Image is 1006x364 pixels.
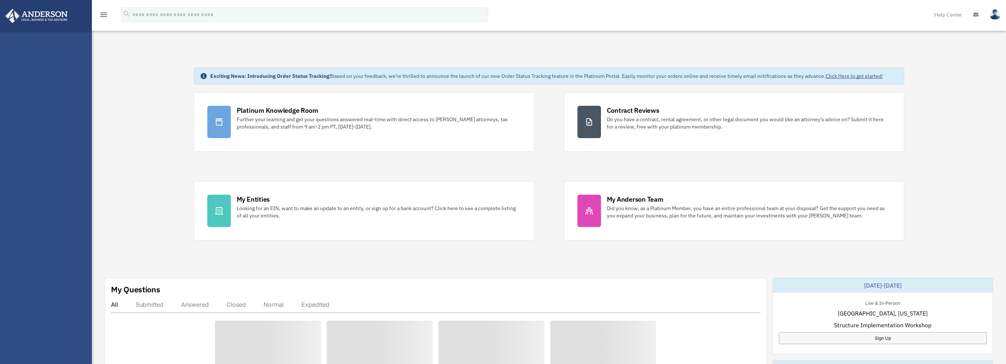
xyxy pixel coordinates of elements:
[194,92,534,152] a: Platinum Knowledge Room Further your learning and get your questions answered real-time with dire...
[210,72,883,80] div: Based on your feedback, we're thrilled to announce the launch of our new Order Status Tracking fe...
[607,106,659,115] div: Contract Reviews
[99,10,108,19] i: menu
[834,321,931,329] span: Structure Implementation Workshop
[301,301,329,308] div: Expedited
[237,106,318,115] div: Platinum Knowledge Room
[99,13,108,19] a: menu
[123,10,131,18] i: search
[237,116,521,130] div: Further your learning and get your questions answered real-time with direct access to [PERSON_NAM...
[181,301,209,308] div: Answered
[226,301,246,308] div: Closed
[564,181,905,241] a: My Anderson Team Did you know, as a Platinum Member, you have an entire professional team at your...
[607,205,891,219] div: Did you know, as a Platinum Member, you have an entire professional team at your disposal? Get th...
[111,284,160,295] div: My Questions
[210,73,331,79] strong: Exciting News: Introducing Order Status Tracking!
[607,116,891,130] div: Do you have a contract, rental agreement, or other legal document you would like an attorney's ad...
[779,332,987,344] a: Sign Up
[194,181,534,241] a: My Entities Looking for an EIN, want to make an update to an entity, or sign up for a bank accoun...
[111,301,118,308] div: All
[838,309,928,318] span: [GEOGRAPHIC_DATA], [US_STATE]
[564,92,905,152] a: Contract Reviews Do you have a contract, rental agreement, or other legal document you would like...
[826,73,883,79] a: Click Here to get started!
[859,299,906,306] div: Live & In-Person
[607,195,663,204] div: My Anderson Team
[237,195,270,204] div: My Entities
[136,301,164,308] div: Submitted
[989,9,1000,20] img: User Pic
[773,278,993,293] div: [DATE]-[DATE]
[3,9,70,23] img: Anderson Advisors Platinum Portal
[264,301,284,308] div: Normal
[237,205,521,219] div: Looking for an EIN, want to make an update to an entity, or sign up for a bank account? Click her...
